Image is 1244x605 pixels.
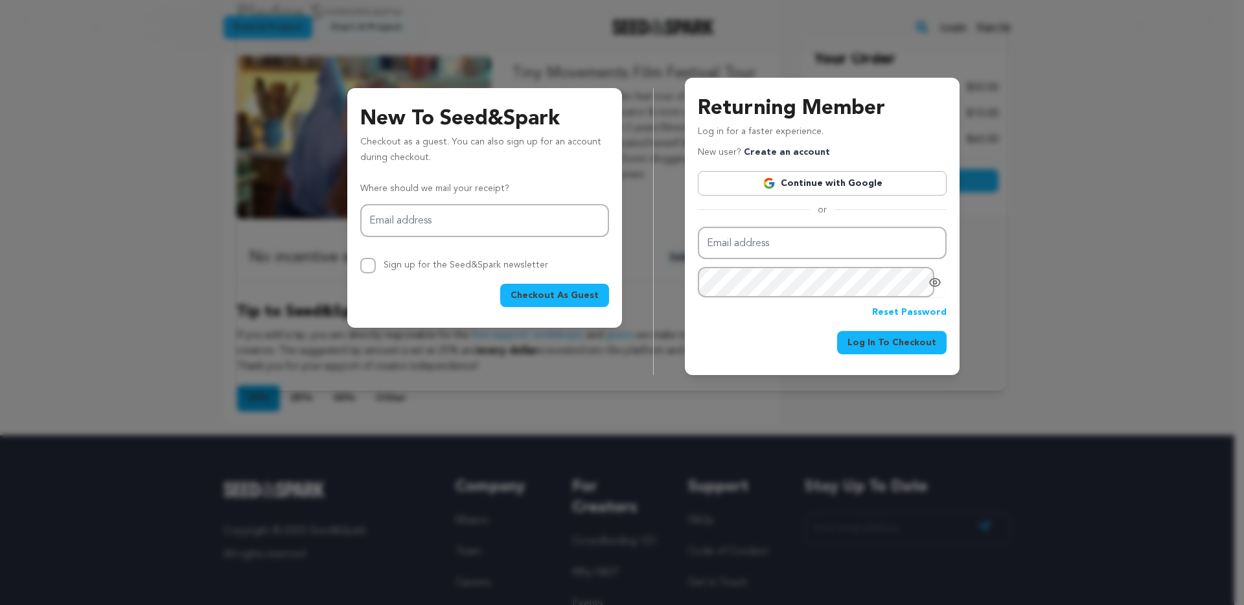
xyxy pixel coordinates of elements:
p: Checkout as a guest. You can also sign up for an account during checkout. [360,135,609,171]
button: Log In To Checkout [837,331,947,354]
p: Where should we mail your receipt? [360,181,609,197]
span: Checkout As Guest [511,289,599,302]
input: Email address [360,204,609,237]
a: Create an account [744,148,830,157]
button: Checkout As Guest [500,284,609,307]
h3: New To Seed&Spark [360,104,609,135]
span: Log In To Checkout [847,336,936,349]
a: Reset Password [872,305,947,321]
span: or [810,203,835,216]
a: Continue with Google [698,171,947,196]
p: New user? [698,145,830,161]
input: Email address [698,227,947,260]
h3: Returning Member [698,93,947,124]
a: Show password as plain text. Warning: this will display your password on the screen. [928,276,941,289]
label: Sign up for the Seed&Spark newsletter [384,260,548,269]
img: Google logo [763,177,776,190]
p: Log in for a faster experience. [698,124,947,145]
